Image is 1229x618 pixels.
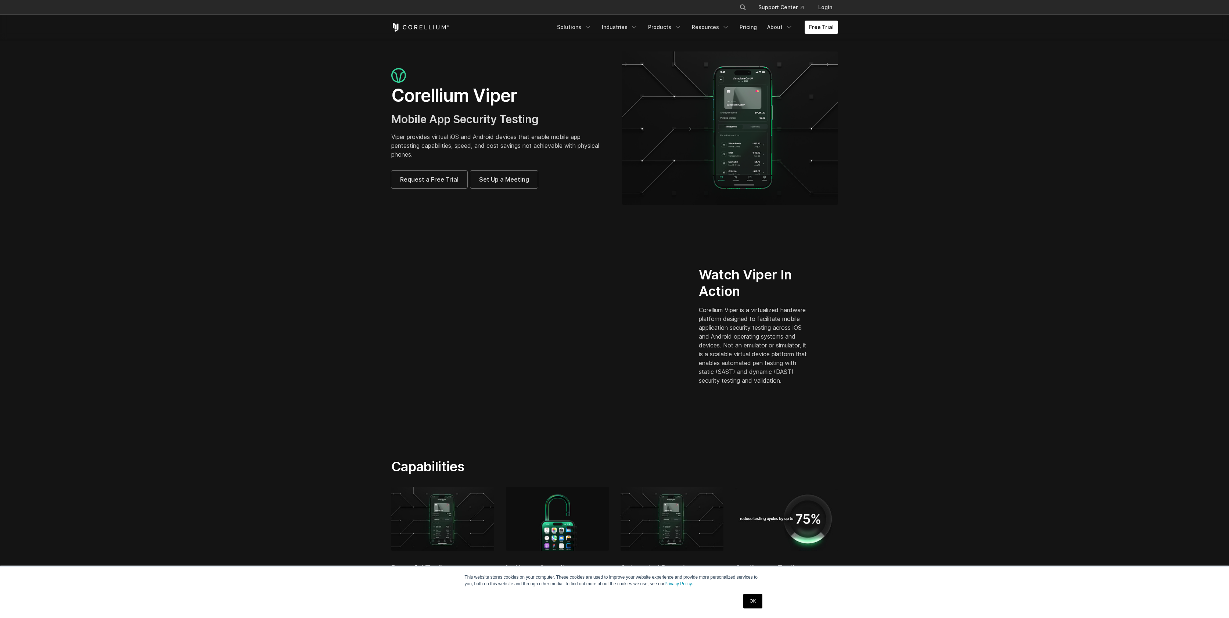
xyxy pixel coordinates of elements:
a: Products [644,21,686,34]
p: Viper provides virtual iOS and Android devices that enable mobile app pentesting capabilities, sp... [391,132,607,159]
a: Solutions [553,21,596,34]
p: Corellium Viper is a virtualized hardware platform designed to facilitate mobile application secu... [699,306,810,385]
h2: Continuous Testing [735,562,838,574]
h2: Automated Reports [621,562,723,574]
a: Set Up a Meeting [470,171,538,188]
p: This website stores cookies on your computer. These cookies are used to improve your website expe... [465,574,765,587]
a: Login [812,1,838,14]
a: Privacy Policy. [665,581,693,586]
span: Set Up a Meeting [479,175,529,184]
h2: Watch Viper In Action [699,267,810,300]
span: Mobile App Security Testing [391,112,539,126]
img: powerful_tooling [391,487,494,551]
a: Corellium Home [391,23,450,32]
img: powerful_tooling [621,487,723,551]
h2: In-House Security [506,562,609,574]
img: automated-testing-1 [735,487,838,551]
div: Navigation Menu [730,1,838,14]
a: Request a Free Trial [391,171,467,188]
button: Search [736,1,750,14]
span: Request a Free Trial [400,175,459,184]
img: viper_icon_large [391,68,406,83]
h1: Corellium Viper [391,85,607,107]
h2: Capabilities [391,458,684,475]
div: Navigation Menu [553,21,838,34]
a: Industries [597,21,642,34]
a: OK [743,594,762,608]
a: Free Trial [805,21,838,34]
h2: Powerful Tooling [391,562,494,574]
a: Resources [687,21,734,34]
img: inhouse-security [506,487,609,551]
a: About [763,21,797,34]
img: viper_hero [622,51,838,205]
a: Pricing [735,21,761,34]
a: Support Center [752,1,809,14]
